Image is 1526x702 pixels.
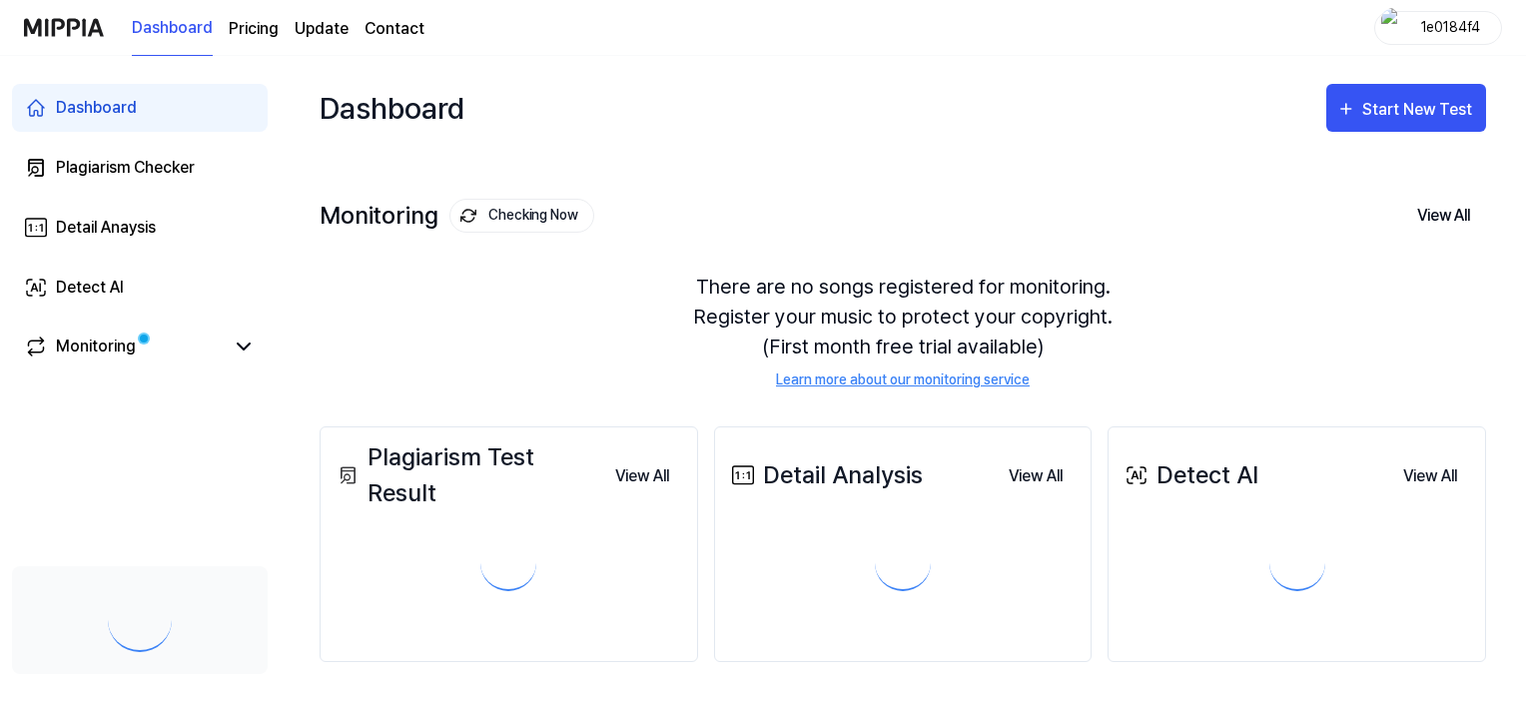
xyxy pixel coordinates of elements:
button: Start New Test [1326,84,1486,132]
div: Detect AI [56,276,124,300]
button: View All [1387,456,1473,496]
a: Update [295,17,349,41]
div: Monitoring [320,199,594,233]
div: Detail Analysis [727,457,923,493]
div: Plagiarism Test Result [333,439,599,511]
a: Detail Anaysis [12,204,268,252]
a: Dashboard [12,84,268,132]
div: 1e0184f4 [1411,16,1489,38]
a: Dashboard [132,1,213,56]
a: Learn more about our monitoring service [776,369,1030,390]
a: View All [1387,455,1473,496]
a: View All [993,455,1079,496]
div: Plagiarism Checker [56,156,195,180]
a: View All [599,455,685,496]
a: Contact [365,17,424,41]
a: Monitoring [24,335,224,358]
div: Dashboard [56,96,137,120]
a: Detect AI [12,264,268,312]
img: monitoring Icon [457,205,479,227]
div: Start New Test [1362,97,1476,123]
img: profile [1381,8,1405,48]
div: Detect AI [1121,457,1258,493]
button: profile1e0184f4 [1374,11,1502,45]
a: Pricing [229,17,279,41]
button: View All [993,456,1079,496]
div: Detail Anaysis [56,216,156,240]
button: View All [599,456,685,496]
div: There are no songs registered for monitoring. Register your music to protect your copyright. (Fir... [320,248,1486,414]
button: Checking Now [449,199,594,233]
button: View All [1401,195,1486,237]
div: Monitoring [56,335,136,358]
div: Dashboard [320,76,464,140]
a: Plagiarism Checker [12,144,268,192]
